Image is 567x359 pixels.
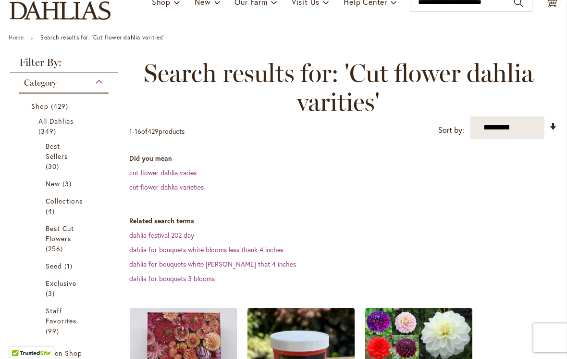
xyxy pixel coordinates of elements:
[46,141,85,171] a: Best Sellers
[46,161,62,171] span: 30
[46,306,76,325] span: Staff Favorites
[129,274,215,283] a: dahlia for bouquets 3 blooms
[46,224,74,243] span: Best Cut Flowers
[24,77,57,88] span: Category
[46,279,76,288] span: Exclusive
[46,261,62,270] span: Seed
[46,141,68,161] span: Best Sellers
[129,168,197,177] a: cut flower dahlia varies
[46,244,65,254] span: 256
[46,196,85,216] a: Collections
[135,127,141,136] span: 16
[40,34,164,41] strong: Search results for: 'Cut flower dahlia varities'
[129,231,194,240] a: dahlia festival 202 day
[46,278,85,298] a: Exclusive
[9,34,24,41] a: Home
[38,116,92,136] a: All Dahlias
[38,348,83,358] span: Garden Shop
[7,325,34,352] iframe: Launch Accessibility Center
[31,101,99,111] a: Shop
[129,127,132,136] span: 1
[46,326,62,336] span: 99
[129,124,185,139] p: - of products
[129,59,548,116] span: Search results for: 'Cut flower dahlia varities'
[129,154,557,163] dt: Did you mean
[38,126,59,136] span: 349
[46,306,85,336] a: Staff Favorites
[46,179,60,188] span: New
[148,127,159,136] span: 429
[38,116,74,126] span: All Dahlias
[46,288,57,298] span: 3
[46,261,85,271] a: Seed
[129,259,296,269] a: dahlia for bouquets white [PERSON_NAME] that 4 inches
[46,206,57,216] span: 4
[10,57,118,73] strong: Filter By:
[129,245,283,254] a: dahlia for bouquets white blooms less thank 4 inches
[46,179,85,189] a: New
[31,102,49,111] span: Shop
[438,121,464,139] label: Sort by:
[64,261,75,271] span: 1
[51,101,71,111] span: 429
[62,179,74,189] span: 3
[129,182,204,192] a: cut flower dahlia varieties
[46,223,85,254] a: Best Cut Flowers
[46,196,83,205] span: Collections
[129,216,557,226] dt: Related search terms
